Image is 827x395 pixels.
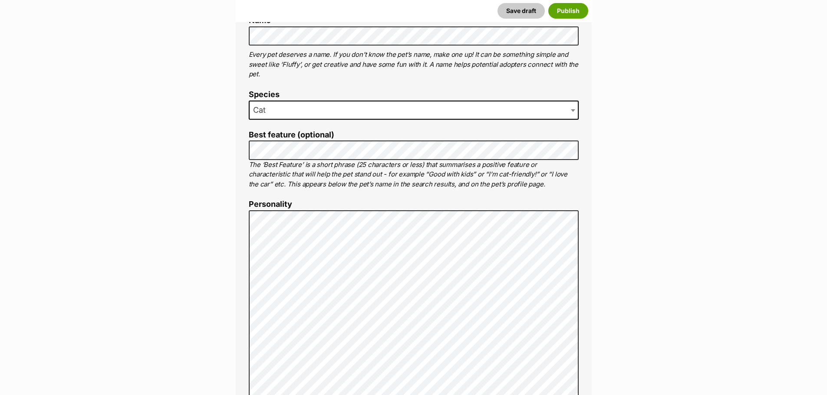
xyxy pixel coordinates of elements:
span: Cat [250,104,274,116]
p: The ‘Best Feature’ is a short phrase (25 characters or less) that summarises a positive feature o... [249,160,579,189]
label: Best feature (optional) [249,131,579,140]
span: Cat [249,101,579,120]
button: Save draft [498,3,545,19]
label: Species [249,90,579,99]
button: Publish [548,3,588,19]
p: Every pet deserves a name. If you don’t know the pet’s name, make one up! It can be something sim... [249,50,579,79]
label: Personality [249,200,579,209]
